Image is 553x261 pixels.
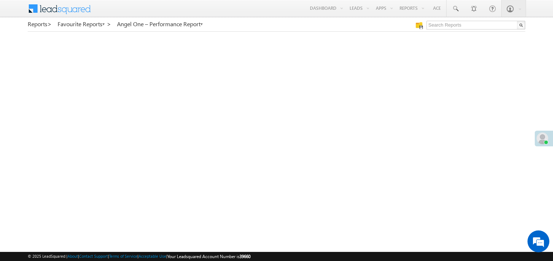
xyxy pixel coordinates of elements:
[416,22,423,29] img: Manage all your saved reports!
[109,254,137,258] a: Terms of Service
[79,254,108,258] a: Contact Support
[28,253,250,260] span: © 2025 LeadSquared | | | | |
[58,21,111,27] a: Favourite Reports >
[47,20,52,28] span: >
[28,21,52,27] a: Reports>
[117,21,203,27] a: Angel One – Performance Report
[167,254,250,259] span: Your Leadsquared Account Number is
[67,254,78,258] a: About
[427,21,525,29] input: Search Reports
[239,254,250,259] span: 39660
[139,254,166,258] a: Acceptable Use
[107,20,111,28] span: >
